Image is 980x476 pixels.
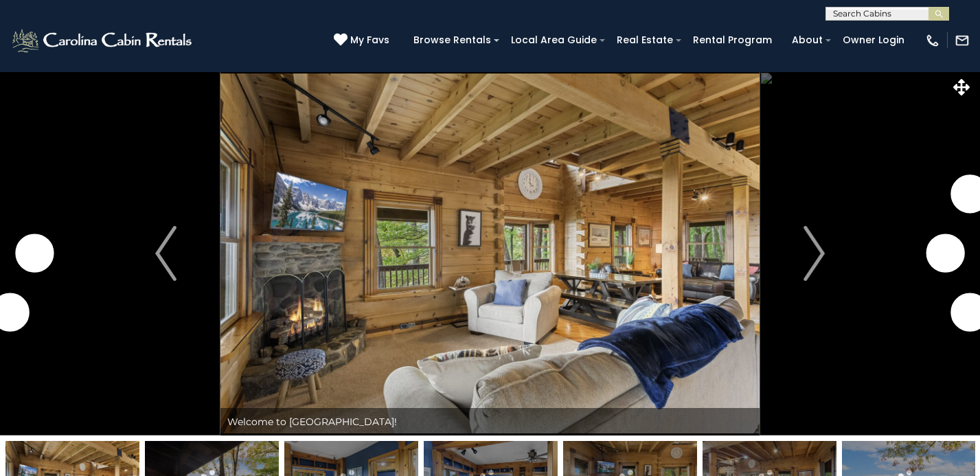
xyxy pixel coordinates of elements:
img: phone-regular-white.png [925,33,940,48]
a: Rental Program [686,30,779,51]
button: Previous [111,71,220,435]
a: About [785,30,830,51]
button: Next [760,71,869,435]
img: arrow [804,226,824,281]
a: Real Estate [610,30,680,51]
a: Local Area Guide [504,30,604,51]
a: Owner Login [836,30,911,51]
img: White-1-2.png [10,27,196,54]
img: arrow [155,226,176,281]
a: Browse Rentals [407,30,498,51]
a: My Favs [334,33,393,48]
div: Welcome to [GEOGRAPHIC_DATA]! [220,408,760,435]
img: mail-regular-white.png [955,33,970,48]
span: My Favs [350,33,389,47]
